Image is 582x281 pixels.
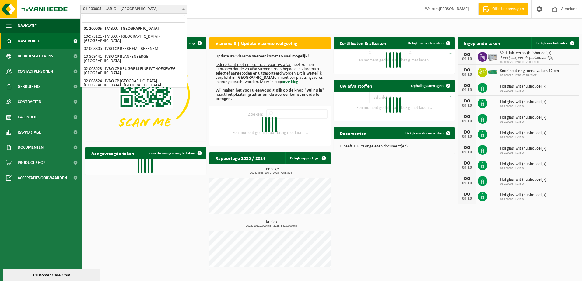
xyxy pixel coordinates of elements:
[182,41,195,45] span: Verberg
[478,3,528,15] a: Offerte aanvragen
[334,127,373,139] h2: Documenten
[461,88,473,92] div: 09-10
[216,71,322,80] b: Dit is wettelijk verplicht in [GEOGRAPHIC_DATA]
[82,45,185,53] li: 02-008805 - IVBO CP BEERNEM - BEERNEM
[500,84,546,89] span: Hol glas, wit (huishoudelijk)
[80,5,187,14] span: 01-200005 - I.V.B.O. - BRUGGE
[81,5,187,13] span: 01-200005 - I.V.B.O. - BRUGGE
[461,181,473,186] div: 09-10
[209,37,303,49] h2: Vlarema 9 | Update Vlaamse wetgeving
[461,52,473,57] div: DO
[461,166,473,170] div: 09-10
[439,7,469,11] strong: [PERSON_NAME]
[461,68,473,73] div: DO
[216,54,324,101] p: moet kunnen aantonen dat de 29 afvalstromen zoals bepaald in Vlarema 9 selectief aangeboden en ui...
[403,37,454,49] a: Bekijk uw certificaten
[18,33,40,49] span: Dashboard
[500,100,546,105] span: Hol glas, wit (huishoudelijk)
[216,88,324,101] b: Klik op de knop "Vul nu in" naast het plaatsingsadres om de overeenkomst in orde te brengen.
[500,151,546,155] span: 01-200005 - I.V.B.O.
[148,151,195,155] span: Toon de aangevraagde taken
[334,37,392,49] h2: Certificaten & attesten
[500,69,559,74] span: Snoeihout en groenafval ø < 12 cm
[461,135,473,139] div: 09-10
[285,152,330,164] a: Bekijk rapportage
[531,37,578,49] a: Bekijk uw kalender
[411,84,444,88] span: Ophaling aanvragen
[500,167,546,170] span: 01-200005 - I.V.B.O.
[461,197,473,201] div: 09-10
[487,69,498,75] img: HK-XC-30-GN-00
[500,120,546,124] span: 01-200005 - I.V.B.O.
[461,119,473,123] div: 09-10
[18,94,41,109] span: Contracten
[461,176,473,181] div: DO
[143,147,206,159] a: Toon de aangevraagde taken
[500,89,546,93] span: 01-200005 - I.V.B.O.
[18,155,45,170] span: Product Shop
[85,147,140,159] h2: Aangevraagde taken
[18,125,41,140] span: Rapportage
[282,80,300,84] a: onze blog.
[82,77,185,89] li: 02-008624 - IVBO CP [GEOGRAPHIC_DATA] [GEOGRAPHIC_DATA] - [GEOGRAPHIC_DATA]
[500,131,546,136] span: Hol glas, wit (huishoudelijk)
[82,25,185,33] li: 01-200005 - I.V.B.O. - [GEOGRAPHIC_DATA]
[216,63,291,67] u: Iedere klant met een contract voor restafval
[461,99,473,104] div: DO
[212,224,331,227] span: 2024: 10110,000 m3 - 2025: 5410,000 m3
[82,33,185,45] li: 10-973121 - I.V.B.O. - [GEOGRAPHIC_DATA] - [GEOGRAPHIC_DATA]
[500,115,546,120] span: Hol glas, wit (huishoudelijk)
[500,61,553,64] span: 02-008622 - IVBO CP ZEDELGEM
[177,37,206,49] button: Verberg
[212,220,331,227] h3: Kubiek
[334,80,378,92] h2: Uw afvalstoffen
[18,49,53,64] span: Bedrijfsgegevens
[536,41,568,45] span: Bekijk uw kalender
[500,177,546,182] span: Hol glas, wit (huishoudelijk)
[340,144,449,149] p: U heeft 19279 ongelezen document(en).
[500,51,553,56] span: Verf, lak, vernis (huishoudelijk)
[85,49,206,140] img: Download de VHEPlus App
[3,268,102,281] iframe: chat widget
[461,114,473,119] div: DO
[500,182,546,186] span: 01-200005 - I.V.B.O.
[461,150,473,154] div: 09-10
[18,109,37,125] span: Kalender
[82,65,185,77] li: 02-008623 - IVBO CP BRUGGE KLEINE PATHOEKEWEG - [GEOGRAPHIC_DATA]
[500,74,559,77] span: 02-008625 - IVBO CP DAMME
[500,198,546,201] span: 01-200005 - I.V.B.O.
[461,104,473,108] div: 09-10
[216,54,309,59] b: Update uw Vlarema overeenkomst zo snel mogelijk!
[500,193,546,198] span: Hol glas, wit (huishoudelijk)
[212,167,331,175] h3: Tonnage
[491,6,525,12] span: Offerte aanvragen
[212,172,331,175] span: 2024: 9643,109 t - 2025: 7295,524 t
[500,162,546,167] span: Hol glas, wit (huishoudelijk)
[458,37,506,49] h2: Ingeplande taken
[18,18,37,33] span: Navigatie
[500,105,546,108] span: 01-200005 - I.V.B.O.
[461,145,473,150] div: DO
[401,127,454,139] a: Bekijk uw documenten
[500,146,546,151] span: Hol glas, wit (huishoudelijk)
[461,73,473,77] div: 09-10
[461,130,473,135] div: DO
[461,192,473,197] div: DO
[500,136,546,139] span: 01-200005 - I.V.B.O.
[18,140,44,155] span: Documenten
[18,64,53,79] span: Contactpersonen
[408,41,444,45] span: Bekijk uw certificaten
[216,88,276,93] u: Wij maken het voor u eenvoudig.
[18,79,40,94] span: Gebruikers
[406,80,454,92] a: Ophaling aanvragen
[405,131,444,135] span: Bekijk uw documenten
[82,53,185,65] li: 10-869441 - IVBO CP BLANKENBERGE - [GEOGRAPHIC_DATA]
[209,152,271,164] h2: Rapportage 2025 / 2024
[18,170,67,186] span: Acceptatievoorwaarden
[487,51,498,61] img: PB-LB-0680-HPE-GY-11
[461,161,473,166] div: DO
[461,83,473,88] div: DO
[461,57,473,61] div: 09-10
[500,56,553,60] i: 1 verf, lak, vernis (huishoudelijk)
